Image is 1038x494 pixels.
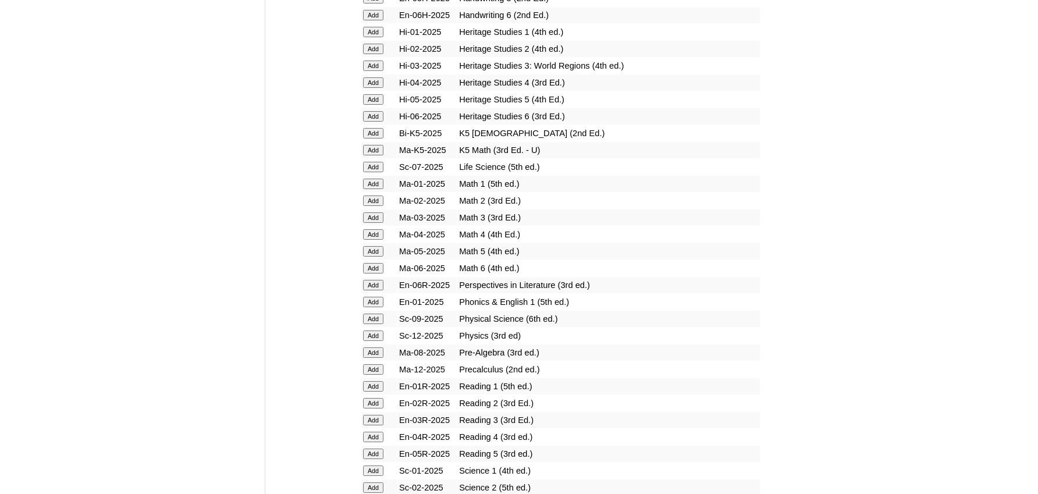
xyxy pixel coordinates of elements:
td: Reading 3 (3rd Ed.) [457,412,760,428]
td: Heritage Studies 2 (4th ed.) [457,41,760,57]
td: Sc-12-2025 [397,328,457,344]
input: Add [363,263,383,273]
input: Add [363,162,383,172]
td: Reading 5 (3rd ed.) [457,446,760,462]
input: Add [363,465,383,476]
input: Add [363,10,383,20]
input: Add [363,229,383,240]
td: En-06H-2025 [397,7,457,23]
td: En-02R-2025 [397,395,457,411]
input: Add [363,449,383,459]
input: Add [363,196,383,206]
td: Science 1 (4th ed.) [457,463,760,479]
td: Ma-06-2025 [397,260,457,276]
td: Hi-02-2025 [397,41,457,57]
input: Add [363,381,383,392]
input: Add [363,297,383,307]
td: Math 1 (5th ed.) [457,176,760,192]
input: Add [363,415,383,425]
input: Add [363,77,383,88]
td: Sc-07-2025 [397,159,457,175]
input: Add [363,128,383,138]
td: Heritage Studies 3: World Regions (4th ed.) [457,58,760,74]
td: Heritage Studies 6 (3rd Ed.) [457,108,760,125]
td: Ma-02-2025 [397,193,457,209]
td: Hi-05-2025 [397,91,457,108]
td: Heritage Studies 5 (4th Ed.) [457,91,760,108]
td: En-05R-2025 [397,446,457,462]
input: Add [363,314,383,324]
td: Perspectives in Literature (3rd ed.) [457,277,760,293]
td: Life Science (5th ed.) [457,159,760,175]
td: En-01-2025 [397,294,457,310]
td: Physical Science (6th ed.) [457,311,760,327]
td: Sc-09-2025 [397,311,457,327]
td: Handwriting 6 (2nd Ed.) [457,7,760,23]
input: Add [363,347,383,358]
input: Add [363,212,383,223]
input: Add [363,179,383,189]
td: Sc-01-2025 [397,463,457,479]
input: Add [363,27,383,37]
td: Physics (3rd ed) [457,328,760,344]
td: Hi-06-2025 [397,108,457,125]
td: Reading 4 (3rd ed.) [457,429,760,445]
td: Math 5 (4th ed.) [457,243,760,260]
td: Heritage Studies 4 (3rd Ed.) [457,74,760,91]
td: Math 6 (4th ed.) [457,260,760,276]
td: Ma-08-2025 [397,344,457,361]
td: Phonics & English 1 (5th ed.) [457,294,760,310]
td: Ma-03-2025 [397,209,457,226]
td: Hi-03-2025 [397,58,457,74]
td: Heritage Studies 1 (4th ed.) [457,24,760,40]
td: Math 4 (4th Ed.) [457,226,760,243]
td: Ma-04-2025 [397,226,457,243]
input: Add [363,94,383,105]
td: Hi-01-2025 [397,24,457,40]
td: K5 [DEMOGRAPHIC_DATA] (2nd Ed.) [457,125,760,141]
td: Hi-04-2025 [397,74,457,91]
td: Precalculus (2nd ed.) [457,361,760,378]
td: En-06R-2025 [397,277,457,293]
td: Ma-12-2025 [397,361,457,378]
td: Ma-K5-2025 [397,142,457,158]
td: En-03R-2025 [397,412,457,428]
td: Bi-K5-2025 [397,125,457,141]
td: K5 Math (3rd Ed. - U) [457,142,760,158]
input: Add [363,432,383,442]
td: Pre-Algebra (3rd ed.) [457,344,760,361]
td: En-01R-2025 [397,378,457,395]
td: En-04R-2025 [397,429,457,445]
input: Add [363,364,383,375]
input: Add [363,44,383,54]
td: Math 2 (3rd Ed.) [457,193,760,209]
td: Math 3 (3rd Ed.) [457,209,760,226]
input: Add [363,145,383,155]
td: Ma-05-2025 [397,243,457,260]
td: Reading 2 (3rd Ed.) [457,395,760,411]
td: Reading 1 (5th ed.) [457,378,760,395]
input: Add [363,482,383,493]
input: Add [363,398,383,408]
input: Add [363,246,383,257]
input: Add [363,280,383,290]
input: Add [363,111,383,122]
input: Add [363,61,383,71]
input: Add [363,330,383,341]
td: Ma-01-2025 [397,176,457,192]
